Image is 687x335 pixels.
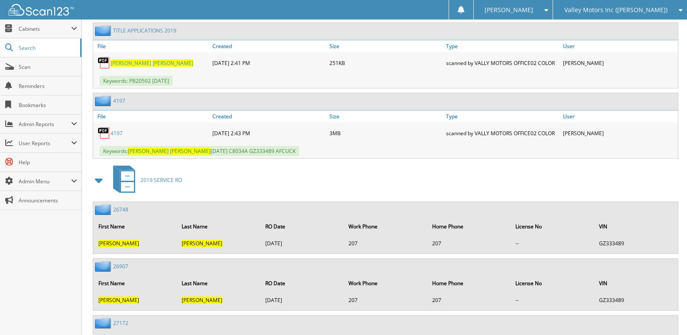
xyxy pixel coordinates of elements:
iframe: Chat Widget [644,293,687,335]
span: [PERSON_NAME] [111,59,151,67]
a: Created [210,111,327,122]
td: 207 [344,293,427,307]
img: folder2.png [95,318,113,328]
a: TITLE APPLICATIONS 2019 [113,27,176,34]
img: folder2.png [95,95,113,106]
span: Admin Reports [19,120,71,128]
th: License No [511,274,593,292]
a: Size [327,40,444,52]
img: folder2.png [95,261,113,272]
a: Size [327,111,444,122]
a: 4197 [113,97,125,104]
td: GZ333489 [595,293,677,307]
span: [PERSON_NAME] [128,147,169,155]
th: Home Phone [428,274,510,292]
span: Help [19,159,77,166]
div: 251KB [327,54,444,72]
span: Admin Menu [19,178,71,185]
a: 2019 SERVICE RO [108,163,182,197]
span: [PERSON_NAME] [153,59,193,67]
th: VIN [595,274,677,292]
span: User Reports [19,140,71,147]
span: Reminders [19,82,77,90]
span: Announcements [19,197,77,204]
span: 2019 SERVICE RO [140,176,182,184]
th: RO Date [261,218,343,235]
div: [PERSON_NAME] [561,54,678,72]
th: RO Date [261,274,343,292]
th: Last Name [177,274,260,292]
a: 26748 [113,206,128,213]
th: First Name [94,274,176,292]
td: GZ333489 [595,236,677,250]
td: [DATE] [261,293,343,307]
td: -- [511,236,593,250]
div: [DATE] 2:41 PM [210,54,327,72]
img: folder2.png [95,204,113,215]
span: Scan [19,63,77,71]
th: Home Phone [428,218,510,235]
span: Cabinets [19,25,71,33]
a: [PERSON_NAME] [PERSON_NAME] [111,59,193,67]
img: PDF.png [98,127,111,140]
span: Keywords: [DATE] C8034A GZ333489 AFCUCK [100,146,299,156]
a: Type [444,111,561,122]
a: Created [210,40,327,52]
th: Work Phone [344,274,427,292]
span: [PERSON_NAME] [182,240,222,247]
a: File [93,40,210,52]
a: User [561,111,678,122]
img: scan123-logo-white.svg [9,4,74,16]
div: scanned by VALLY MOTORS OFFICE02 COLOR [444,54,561,72]
span: Search [19,44,76,52]
div: scanned by VALLY MOTORS OFFICE02 COLOR [444,124,561,142]
img: folder2.png [95,25,113,36]
img: PDF.png [98,56,111,69]
span: Valley Motors Inc ([PERSON_NAME]) [564,7,667,13]
div: [PERSON_NAME] [561,124,678,142]
div: [DATE] 2:43 PM [210,124,327,142]
a: 4197 [111,130,123,137]
th: Last Name [177,218,260,235]
td: [DATE] [261,236,343,250]
span: Keywords: PB20592 [DATE] [100,76,173,86]
a: Type [444,40,561,52]
a: User [561,40,678,52]
span: [PERSON_NAME] [170,147,211,155]
span: [PERSON_NAME] [98,296,139,304]
span: [PERSON_NAME] [182,296,222,304]
div: 3MB [327,124,444,142]
a: File [93,111,210,122]
th: VIN [595,218,677,235]
span: [PERSON_NAME] [485,7,533,13]
td: 207 [428,236,510,250]
span: Bookmarks [19,101,77,109]
td: 207 [344,236,427,250]
a: 26907 [113,263,128,270]
th: License No [511,218,593,235]
th: First Name [94,218,176,235]
span: [PERSON_NAME] [98,240,139,247]
th: Work Phone [344,218,427,235]
td: 207 [428,293,510,307]
a: 27172 [113,319,128,327]
td: -- [511,293,593,307]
